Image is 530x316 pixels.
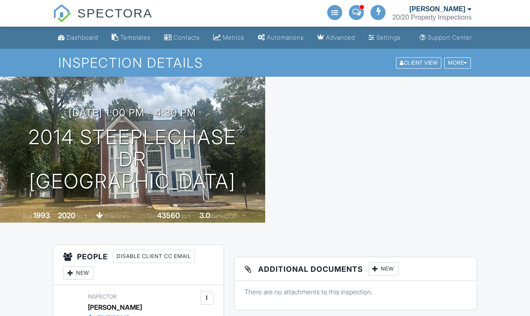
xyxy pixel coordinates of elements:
[161,30,203,45] a: Contacts
[53,13,152,28] a: SPECTORA
[157,211,180,220] div: 43560
[58,211,75,220] div: 2020
[55,30,102,45] a: Dashboard
[392,13,471,22] div: 20/20 Property Inspections
[33,211,50,220] div: 1993
[314,30,358,45] a: Advanced
[210,30,248,45] a: Metrics
[174,34,200,41] div: Contacts
[77,4,153,22] span: SPECTORA
[244,287,467,296] p: There are no attachments to this inspection.
[23,213,32,219] span: Built
[223,34,244,41] div: Metrics
[67,34,98,41] div: Dashboard
[234,257,477,281] h3: Additional Documents
[181,213,192,219] span: sq.ft.
[13,126,252,192] h1: 2014 Steeplechase Dr [GEOGRAPHIC_DATA]
[77,213,88,219] span: sq. ft.
[63,266,94,280] div: New
[444,57,471,68] div: More
[88,293,117,300] span: Inspector
[199,211,210,220] div: 3.0
[212,213,235,219] span: bathrooms
[138,213,156,219] span: Lot Size
[365,30,404,45] a: Settings
[53,4,71,23] img: The Best Home Inspection Software - Spectora
[396,57,441,68] div: Client View
[69,107,196,118] h3: [DATE] 1:00 pm - 4:30 pm
[58,55,472,70] h1: Inspection Details
[409,5,465,13] div: [PERSON_NAME]
[326,34,355,41] div: Advanced
[88,301,142,313] div: [PERSON_NAME]
[53,245,223,285] h3: People
[113,250,195,263] div: Disable Client CC Email
[395,59,443,65] a: Client View
[267,34,304,41] div: Automations
[120,34,151,41] div: Templates
[376,34,401,41] div: Settings
[428,34,472,41] div: Support Center
[254,30,307,45] a: Automations (Advanced)
[108,30,154,45] a: Templates
[416,30,475,45] a: Support Center
[105,213,130,219] span: crawlspace
[368,262,398,276] div: New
